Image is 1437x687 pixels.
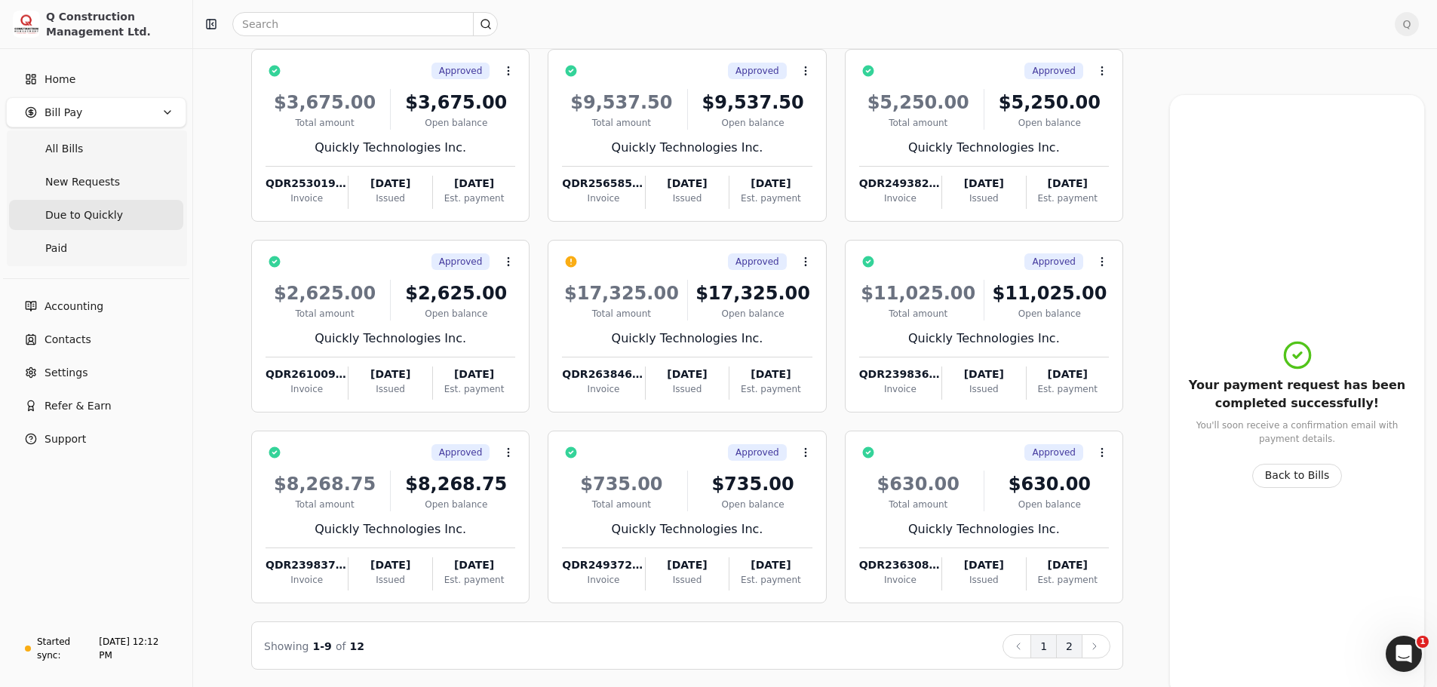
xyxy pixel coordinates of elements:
[45,398,112,414] span: Refer & Earn
[6,291,186,321] a: Accounting
[562,330,812,348] div: Quickly Technologies Inc.
[433,367,515,382] div: [DATE]
[6,628,186,669] a: Started sync:[DATE] 12:12 PM
[729,382,812,396] div: Est. payment
[859,139,1109,157] div: Quickly Technologies Inc.
[942,382,1025,396] div: Issued
[1188,419,1406,446] div: You'll soon receive a confirmation email with payment details.
[13,11,40,38] img: 3171ca1f-602b-4dfe-91f0-0ace091e1481.jpeg
[859,192,941,205] div: Invoice
[735,446,779,459] span: Approved
[45,72,75,87] span: Home
[646,573,729,587] div: Issued
[336,640,346,652] span: of
[266,116,384,130] div: Total amount
[562,520,812,538] div: Quickly Technologies Inc.
[266,498,384,511] div: Total amount
[859,330,1109,348] div: Quickly Technologies Inc.
[266,367,348,382] div: QDR261009-0552
[859,307,978,320] div: Total amount
[45,365,88,381] span: Settings
[1032,255,1076,268] span: Approved
[1417,636,1429,648] span: 1
[942,176,1025,192] div: [DATE]
[729,557,812,573] div: [DATE]
[266,139,515,157] div: Quickly Technologies Inc.
[562,116,680,130] div: Total amount
[433,382,515,396] div: Est. payment
[562,307,680,320] div: Total amount
[6,64,186,94] a: Home
[9,200,183,230] a: Due to Quickly
[6,324,186,354] a: Contacts
[859,471,978,498] div: $630.00
[397,116,515,130] div: Open balance
[1027,367,1109,382] div: [DATE]
[349,192,431,205] div: Issued
[646,192,729,205] div: Issued
[313,640,332,652] span: 1 - 9
[990,116,1109,130] div: Open balance
[694,280,812,307] div: $17,325.00
[9,167,183,197] a: New Requests
[45,207,123,223] span: Due to Quickly
[397,307,515,320] div: Open balance
[266,471,384,498] div: $8,268.75
[1027,573,1109,587] div: Est. payment
[349,573,431,587] div: Issued
[859,498,978,511] div: Total amount
[349,176,431,192] div: [DATE]
[694,116,812,130] div: Open balance
[350,640,364,652] span: 12
[439,255,483,268] span: Approved
[646,382,729,396] div: Issued
[990,307,1109,320] div: Open balance
[349,382,431,396] div: Issued
[859,557,941,573] div: QDR236308-005
[266,280,384,307] div: $2,625.00
[990,280,1109,307] div: $11,025.00
[45,431,86,447] span: Support
[694,89,812,116] div: $9,537.50
[433,573,515,587] div: Est. payment
[266,176,348,192] div: QDR253019-006
[942,557,1025,573] div: [DATE]
[6,357,186,388] a: Settings
[562,382,644,396] div: Invoice
[6,424,186,454] button: Support
[859,116,978,130] div: Total amount
[45,299,103,314] span: Accounting
[1252,464,1343,488] button: Back to Bills
[562,498,680,511] div: Total amount
[99,635,173,662] div: [DATE] 12:12 PM
[397,280,515,307] div: $2,625.00
[266,573,348,587] div: Invoice
[859,382,941,396] div: Invoice
[266,330,515,348] div: Quickly Technologies Inc.
[37,635,96,662] div: Started sync:
[735,64,779,78] span: Approved
[859,89,978,116] div: $5,250.00
[1027,176,1109,192] div: [DATE]
[397,89,515,116] div: $3,675.00
[1056,634,1082,658] button: 2
[264,640,309,652] span: Showing
[859,367,941,382] div: QDR239836-14-1
[349,557,431,573] div: [DATE]
[562,471,680,498] div: $735.00
[562,573,644,587] div: Invoice
[1027,557,1109,573] div: [DATE]
[646,367,729,382] div: [DATE]
[859,573,941,587] div: Invoice
[859,176,941,192] div: QDR249382-0546
[729,573,812,587] div: Est. payment
[439,446,483,459] span: Approved
[349,367,431,382] div: [DATE]
[1030,634,1057,658] button: 1
[562,192,644,205] div: Invoice
[9,233,183,263] a: Paid
[45,141,83,157] span: All Bills
[1395,12,1419,36] span: Q
[1386,636,1422,672] iframe: Intercom live chat
[990,471,1109,498] div: $630.00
